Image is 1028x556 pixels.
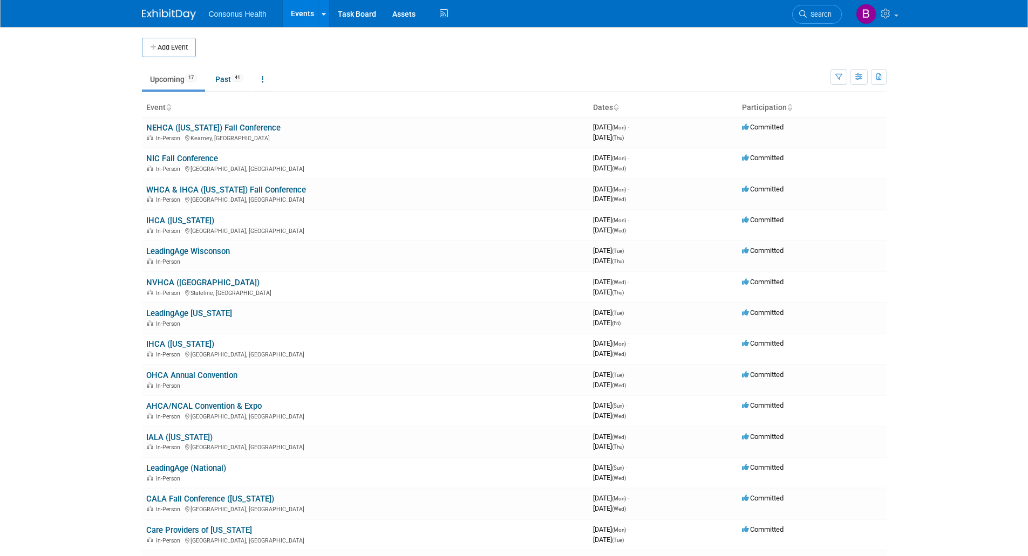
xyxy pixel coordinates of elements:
span: - [628,339,629,347]
a: IALA ([US_STATE]) [146,433,213,442]
span: In-Person [156,413,183,420]
span: [DATE] [593,133,624,141]
span: In-Person [156,228,183,235]
span: [DATE] [593,339,629,347]
span: (Mon) [612,125,626,131]
img: In-Person Event [147,351,153,356]
span: (Wed) [612,506,626,512]
img: In-Person Event [147,228,153,233]
span: (Tue) [612,372,624,378]
img: ExhibitDay [142,9,196,20]
img: In-Person Event [147,537,153,543]
div: [GEOGRAPHIC_DATA], [GEOGRAPHIC_DATA] [146,349,584,358]
span: - [625,463,627,471]
a: AHCA/NCAL Convention & Expo [146,401,262,411]
span: (Mon) [612,155,626,161]
img: In-Person Event [147,413,153,418]
a: CALA Fall Conference ([US_STATE]) [146,494,274,504]
img: In-Person Event [147,444,153,449]
span: (Sun) [612,465,624,471]
img: In-Person Event [147,135,153,140]
span: Committed [742,185,784,193]
span: (Mon) [612,187,626,193]
span: In-Person [156,537,183,544]
a: Care Providers of [US_STATE] [146,525,252,535]
div: [GEOGRAPHIC_DATA], [GEOGRAPHIC_DATA] [146,504,584,513]
a: NVHCA ([GEOGRAPHIC_DATA]) [146,278,260,287]
span: [DATE] [593,463,627,471]
span: Committed [742,370,784,379]
span: [DATE] [593,154,629,162]
a: WHCA & IHCA ([US_STATE]) Fall Conference [146,185,306,195]
span: [DATE] [593,288,624,296]
span: (Mon) [612,496,626,502]
span: - [625,401,627,409]
span: In-Person [156,506,183,513]
img: Bridget Crane [856,4,876,24]
img: In-Person Event [147,290,153,295]
a: Sort by Participation Type [787,103,792,112]
span: (Wed) [612,351,626,357]
span: [DATE] [593,433,629,441]
span: [DATE] [593,401,627,409]
span: [DATE] [593,442,624,450]
span: Search [807,10,832,18]
button: Add Event [142,38,196,57]
span: Committed [742,494,784,502]
span: In-Person [156,196,183,203]
span: (Wed) [612,196,626,202]
a: IHCA ([US_STATE]) [146,216,214,225]
span: Committed [742,308,784,317]
span: (Thu) [612,258,624,264]
span: (Mon) [612,527,626,533]
a: OHCA Annual Convention [146,370,237,380]
a: NIC Fall Conference [146,154,218,163]
a: Sort by Event Name [166,103,171,112]
a: IHCA ([US_STATE]) [146,339,214,349]
span: Committed [742,401,784,409]
span: (Sun) [612,403,624,409]
img: In-Person Event [147,166,153,171]
a: LeadingAge Wisconson [146,246,230,256]
span: [DATE] [593,185,629,193]
span: - [628,154,629,162]
span: (Mon) [612,217,626,223]
span: - [628,185,629,193]
span: [DATE] [593,308,627,317]
span: [DATE] [593,164,626,172]
span: - [625,308,627,317]
img: In-Person Event [147,320,153,326]
span: In-Person [156,382,183,389]
div: [GEOGRAPHIC_DATA], [GEOGRAPHIC_DATA] [146,411,584,420]
div: [GEOGRAPHIC_DATA], [GEOGRAPHIC_DATA] [146,442,584,451]
span: Consonus Health [209,10,267,18]
span: 17 [185,74,197,82]
span: Committed [742,278,784,286]
th: Event [142,99,589,117]
span: Committed [742,433,784,441]
span: Committed [742,339,784,347]
span: [DATE] [593,504,626,512]
span: Committed [742,463,784,471]
a: LeadingAge [US_STATE] [146,308,232,318]
span: (Wed) [612,382,626,388]
span: - [628,216,629,224]
span: In-Person [156,320,183,327]
span: (Thu) [612,135,624,141]
th: Participation [738,99,887,117]
span: - [628,433,629,441]
a: Sort by Start Date [613,103,618,112]
span: [DATE] [593,226,626,234]
span: Committed [742,123,784,131]
span: [DATE] [593,494,629,502]
span: (Fri) [612,320,621,326]
span: (Thu) [612,444,624,450]
span: In-Person [156,444,183,451]
div: [GEOGRAPHIC_DATA], [GEOGRAPHIC_DATA] [146,164,584,173]
span: - [628,525,629,533]
span: [DATE] [593,319,621,327]
span: (Wed) [612,413,626,419]
span: (Wed) [612,434,626,440]
span: In-Person [156,258,183,265]
th: Dates [589,99,738,117]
